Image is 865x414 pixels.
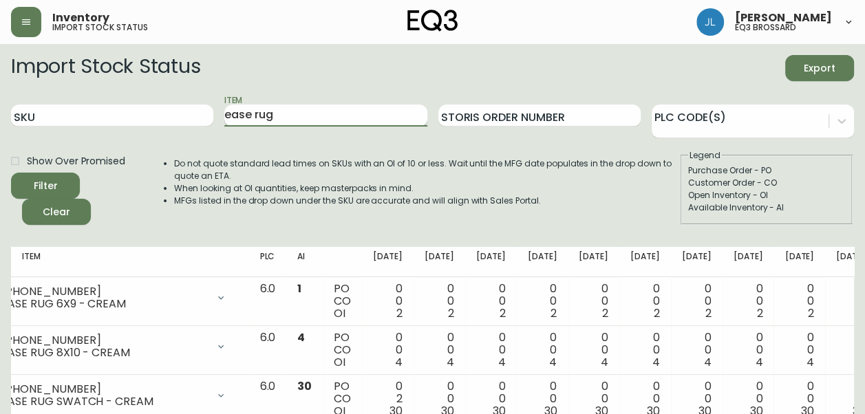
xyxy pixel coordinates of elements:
th: [DATE] [414,247,465,277]
legend: Legend [688,149,722,162]
li: MFGs listed in the drop down under the SKU are accurate and will align with Sales Portal. [174,195,679,207]
th: Item [11,247,280,277]
div: 0 0 [630,331,660,369]
li: When looking at OI quantities, keep masterpacks in mind. [174,182,679,195]
div: Open Inventory - OI [688,189,845,201]
div: 0 0 [527,331,557,369]
span: 2 [756,305,762,321]
span: 2 [551,305,557,321]
h2: Import Stock Status [11,55,200,81]
span: 4 [297,329,305,345]
td: 6.0 [248,277,286,326]
h5: import stock status [52,23,148,32]
div: PO CO [334,331,351,369]
div: 0 0 [784,283,814,320]
span: 4 [549,354,557,370]
td: 6.0 [248,326,286,375]
div: 0 0 [630,283,660,320]
th: [DATE] [619,247,671,277]
img: 4c684eb21b92554db63a26dcce857022 [696,8,724,36]
span: 4 [755,354,762,370]
div: PO CO [334,283,351,320]
div: [PHONE_NUMBER] [1,334,207,347]
img: logo [407,10,458,32]
div: 0 0 [734,331,763,369]
span: 4 [601,354,608,370]
button: Export [785,55,854,81]
div: [PHONE_NUMBER] [1,383,207,395]
div: 0 0 [682,331,712,369]
button: Filter [11,173,80,199]
span: Show Over Promised [27,154,125,168]
div: 0 0 [373,283,403,320]
span: 4 [652,354,660,370]
span: Inventory [52,12,109,23]
div: Customer Order - CO [688,177,845,189]
span: OI [334,305,345,321]
th: AI [286,247,323,277]
span: 2 [396,305,403,321]
span: Clear [33,204,80,221]
div: 0 0 [373,331,403,369]
span: 2 [705,305,712,321]
th: [DATE] [516,247,568,277]
div: EASE RUG 8X10 - CREAM [1,347,207,359]
span: Export [796,60,843,77]
div: 0 0 [734,283,763,320]
th: [DATE] [773,247,825,277]
span: [PERSON_NAME] [735,12,832,23]
div: EASE RUG 6X9 - CREAM [1,298,207,310]
th: PLC [248,247,286,277]
span: 4 [704,354,712,370]
span: 4 [807,354,814,370]
li: Do not quote standard lead times on SKUs with an OI of 10 or less. Wait until the MFG date popula... [174,157,679,182]
div: 0 0 [476,331,506,369]
th: [DATE] [671,247,723,277]
div: 0 0 [527,283,557,320]
th: [DATE] [362,247,414,277]
span: 2 [500,305,506,321]
span: 4 [498,354,506,370]
h5: eq3 brossard [735,23,796,32]
div: 0 0 [476,283,506,320]
button: Clear [22,199,91,225]
th: [DATE] [465,247,517,277]
span: 4 [395,354,403,370]
span: 1 [297,281,301,296]
span: OI [334,354,345,370]
div: 0 0 [425,283,454,320]
div: Purchase Order - PO [688,164,845,177]
div: 0 0 [425,331,454,369]
span: 30 [297,378,312,394]
span: 4 [447,354,454,370]
th: [DATE] [568,247,619,277]
span: 2 [602,305,608,321]
div: EASE RUG SWATCH - CREAM [1,395,207,408]
span: 2 [448,305,454,321]
div: [PHONE_NUMBER] [1,285,207,298]
div: 0 0 [579,331,608,369]
div: 0 0 [784,331,814,369]
th: [DATE] [723,247,774,277]
div: 0 0 [682,283,712,320]
div: Available Inventory - AI [688,201,845,214]
div: 0 0 [579,283,608,320]
span: 2 [654,305,660,321]
span: 2 [808,305,814,321]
